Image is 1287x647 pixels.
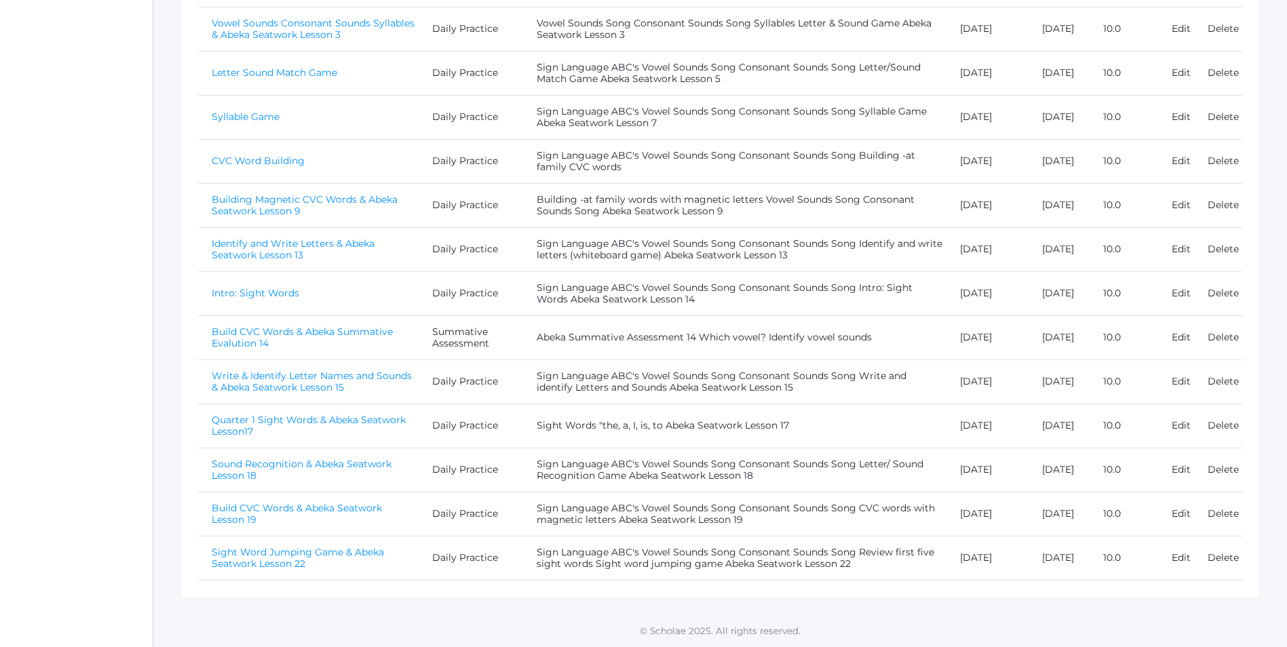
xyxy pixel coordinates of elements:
td: Daily Practice [419,95,523,139]
td: Daily Practice [419,492,523,536]
td: Abeka Summative Assessment 14 Which vowel? Identify vowel sounds [523,315,946,359]
a: Delete [1208,507,1239,519]
td: Sign Language ABC's Vowel Sounds Song Consonant Sounds Song CVC words with magnetic letters Abeka... [523,492,946,536]
td: 10.0 [1090,271,1158,315]
td: [DATE] [946,315,1029,359]
a: Edit [1172,507,1191,519]
td: Sign Language ABC's Vowel Sounds Song Consonant Sounds Song Letter/ Sound Recognition Game Abeka ... [523,448,946,492]
td: [DATE] [946,271,1029,315]
td: [DATE] [1029,7,1090,51]
td: [DATE] [946,359,1029,404]
td: Daily Practice [419,536,523,580]
td: [DATE] [946,492,1029,536]
td: [DATE] [1029,183,1090,227]
a: Delete [1208,22,1239,35]
a: Edit [1172,155,1191,167]
a: Edit [1172,22,1191,35]
td: [DATE] [1029,492,1090,536]
td: 10.0 [1090,139,1158,183]
a: Intro: Sight Words [212,287,299,299]
td: 10.0 [1090,315,1158,359]
td: 10.0 [1090,183,1158,227]
td: Sign Language ABC's Vowel Sounds Song Consonant Sounds Song Intro: Sight Words Abeka Seatwork Les... [523,271,946,315]
a: Edit [1172,66,1191,79]
td: Vowel Sounds Song Consonant Sounds Song Syllables Letter & Sound Game Abeka Seatwork Lesson 3 [523,7,946,51]
td: Daily Practice [419,271,523,315]
a: Edit [1172,419,1191,431]
a: Edit [1172,551,1191,564]
a: Edit [1172,375,1191,387]
td: Summative Assessment [419,315,523,359]
td: [DATE] [946,404,1029,448]
td: [DATE] [1029,51,1090,95]
a: Letter Sound Match Game [212,66,337,79]
td: Sign Language ABC's Vowel Sounds Song Consonant Sounds Song Identify and write letters (whiteboar... [523,227,946,271]
td: [DATE] [946,536,1029,580]
td: Sign Language ABC's Vowel Sounds Song Consonant Sounds Song Write and identify Letters and Sounds... [523,359,946,404]
a: Quarter 1 Sight Words & Abeka Seatwork Lesson17 [212,414,406,437]
td: [DATE] [946,183,1029,227]
a: Edit [1172,287,1191,299]
td: Daily Practice [419,448,523,492]
td: [DATE] [946,139,1029,183]
a: Edit [1172,199,1191,211]
td: [DATE] [946,51,1029,95]
td: Sign Language ABC's Vowel Sounds Song Consonant Sounds Song Review first five sight words Sight w... [523,536,946,580]
a: Delete [1208,287,1239,299]
td: Daily Practice [419,7,523,51]
td: Sign Language ABC's Vowel Sounds Song Consonant Sounds Song Syllable Game Abeka Seatwork Lesson 7 [523,95,946,139]
a: Sound Recognition & Abeka Seatwork Lesson 18 [212,458,391,482]
a: Delete [1208,331,1239,343]
td: Daily Practice [419,227,523,271]
td: [DATE] [1029,95,1090,139]
a: Delete [1208,155,1239,167]
td: [DATE] [1029,271,1090,315]
a: Build CVC Words & Abeka Seatwork Lesson 19 [212,502,382,526]
td: [DATE] [946,95,1029,139]
a: Vowel Sounds Consonant Sounds Syllables & Abeka Seatwork Lesson 3 [212,17,415,41]
td: [DATE] [1029,536,1090,580]
td: Daily Practice [419,183,523,227]
a: Delete [1208,463,1239,475]
a: Delete [1208,419,1239,431]
a: Delete [1208,551,1239,564]
td: [DATE] [946,7,1029,51]
td: Daily Practice [419,359,523,404]
a: Edit [1172,331,1191,343]
td: 10.0 [1090,404,1158,448]
td: [DATE] [1029,359,1090,404]
td: [DATE] [946,227,1029,271]
td: [DATE] [946,448,1029,492]
td: [DATE] [1029,227,1090,271]
a: Building Magnetic CVC Words & Abeka Seatwork Lesson 9 [212,193,398,217]
p: © Scholae 2025. All rights reserved. [153,624,1287,638]
td: 10.0 [1090,448,1158,492]
td: [DATE] [1029,139,1090,183]
td: 10.0 [1090,492,1158,536]
a: Delete [1208,199,1239,211]
td: Sign Language ABC's Vowel Sounds Song Consonant Sounds Song Letter/Sound Match Game Abeka Seatwor... [523,51,946,95]
td: [DATE] [1029,315,1090,359]
td: Building -at family words with magnetic letters Vowel Sounds Song Consonant Sounds Song Abeka Sea... [523,183,946,227]
td: 10.0 [1090,227,1158,271]
a: Edit [1172,243,1191,255]
td: 10.0 [1090,536,1158,580]
td: Daily Practice [419,139,523,183]
td: 10.0 [1090,7,1158,51]
a: Syllable Game [212,111,280,123]
td: 10.0 [1090,51,1158,95]
a: Edit [1172,111,1191,123]
a: Delete [1208,66,1239,79]
td: Sign Language ABC's Vowel Sounds Song Consonant Sounds Song Building -at family CVC words [523,139,946,183]
td: [DATE] [1029,404,1090,448]
td: Sight Words "the, a, I, is, to Abeka Seatwork Lesson 17 [523,404,946,448]
a: Sight Word Jumping Game & Abeka Seatwork Lesson 22 [212,546,384,570]
a: Write & Identify Letter Names and Sounds & Abeka Seatwork Lesson 15 [212,370,412,393]
td: 10.0 [1090,359,1158,404]
a: Delete [1208,375,1239,387]
a: Delete [1208,111,1239,123]
a: CVC Word Building [212,155,305,167]
td: [DATE] [1029,448,1090,492]
td: Daily Practice [419,51,523,95]
td: Daily Practice [419,404,523,448]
